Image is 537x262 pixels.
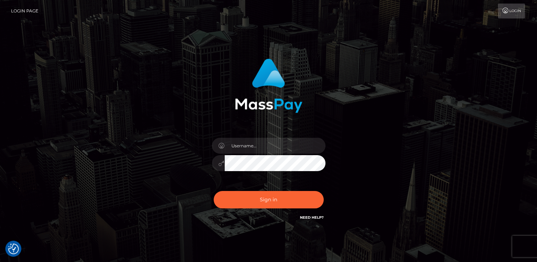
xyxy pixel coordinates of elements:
img: Revisit consent button [8,244,19,254]
a: Login Page [11,4,38,18]
button: Consent Preferences [8,244,19,254]
button: Sign in [214,191,324,208]
input: Username... [225,138,325,154]
a: Need Help? [300,215,324,220]
img: MassPay Login [235,59,302,113]
a: Login [498,4,525,18]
